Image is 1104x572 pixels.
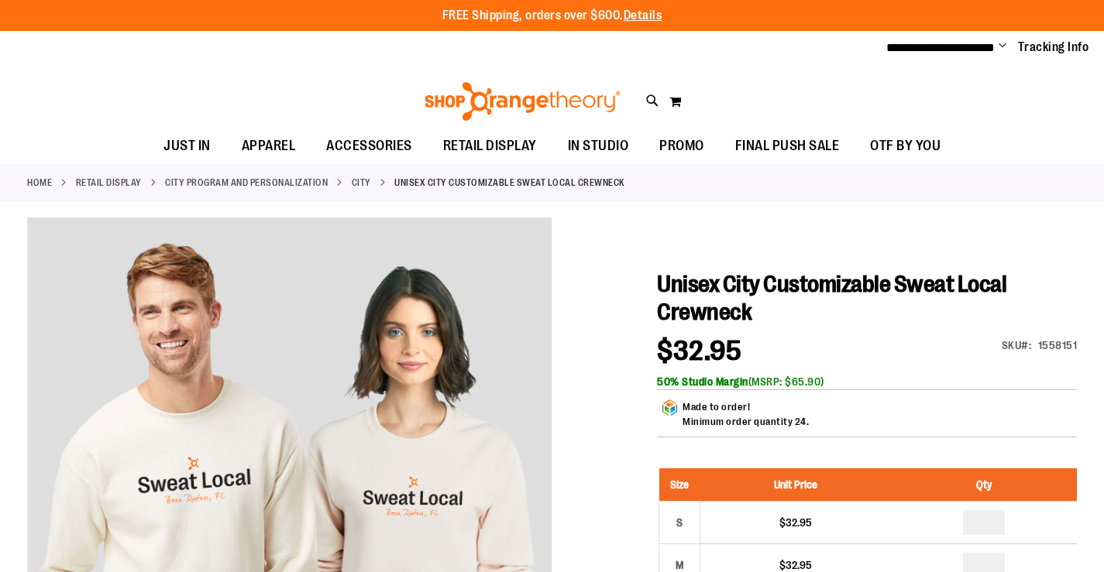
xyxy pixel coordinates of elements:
[27,176,52,190] a: Home
[442,7,662,25] p: FREE Shipping, orders over $600.
[735,128,840,163] span: FINAL PUSH SALE
[163,128,211,163] span: JUST IN
[708,515,883,530] div: $32.95
[659,468,700,502] th: Size
[891,468,1077,502] th: Qty
[226,128,311,164] a: APPAREL
[855,128,956,164] a: OTF BY YOU
[683,399,809,437] div: Made to order!
[242,128,296,163] span: APPAREL
[657,335,741,367] span: $32.95
[1002,339,1032,351] strong: SKU
[552,128,645,164] a: IN STUDIO
[659,128,704,163] span: PROMO
[657,375,748,388] b: 50% Studio Margin
[1038,337,1078,353] div: 1558151
[720,128,855,164] a: FINAL PUSH SALE
[870,128,941,163] span: OTF BY YOU
[165,176,328,190] a: CITY PROGRAM AND PERSONALIZATION
[76,176,142,190] a: RETAIL DISPLAY
[668,511,691,534] div: S
[394,176,624,190] strong: Unisex City Customizable Sweat Local Crewneck
[683,414,809,429] p: Minimum order quantity 24.
[148,128,226,164] a: JUST IN
[352,176,371,190] a: City
[624,9,662,22] a: Details
[326,128,412,163] span: ACCESSORIES
[999,39,1006,55] button: Account menu
[700,468,891,502] th: Unit Price
[1018,39,1089,56] a: Tracking Info
[568,128,629,163] span: IN STUDIO
[644,128,720,164] a: PROMO
[428,128,552,163] a: RETAIL DISPLAY
[657,271,1006,325] span: Unisex City Customizable Sweat Local Crewneck
[422,82,623,121] img: Shop Orangetheory
[443,128,537,163] span: RETAIL DISPLAY
[657,374,1077,389] div: (MSRP: $65.90)
[311,128,428,164] a: ACCESSORIES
